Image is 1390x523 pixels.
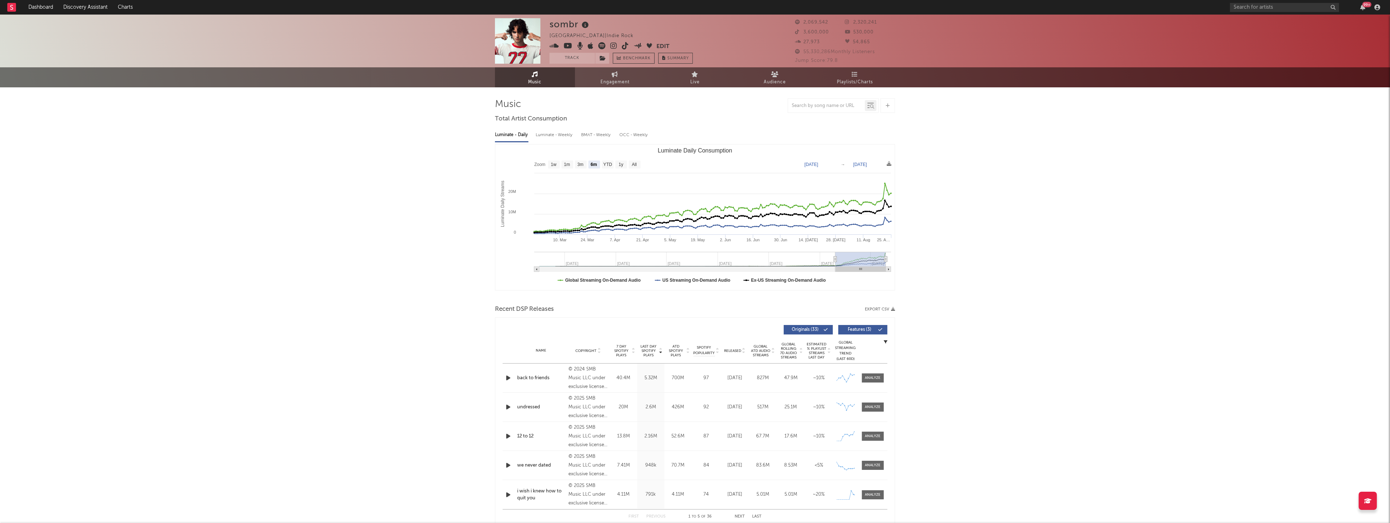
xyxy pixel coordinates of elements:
text: Ex-US Streaming On-Demand Audio [751,278,826,283]
button: Summary [658,53,693,64]
a: Music [495,67,575,87]
span: Released [724,349,741,353]
text: 1m [564,162,570,167]
button: Originals(33) [784,325,833,334]
span: Spotify Popularity [694,345,715,356]
div: sombr [550,18,591,30]
span: 3,600,000 [795,30,829,35]
div: ~ 10 % [807,404,831,411]
div: 1 5 36 [680,512,720,521]
text: 21. Apr [636,238,649,242]
button: Edit [657,42,670,51]
div: 87 [694,433,719,440]
div: 700M [666,375,690,382]
span: Music [528,78,542,87]
div: [DATE] [723,404,747,411]
div: 20M [612,404,635,411]
div: 5.01M [779,491,803,498]
text: 10. Mar [553,238,567,242]
div: 4.11M [666,491,690,498]
div: 25.1M [779,404,803,411]
span: Last Day Spotify Plays [639,344,658,357]
button: Export CSV [865,307,895,312]
text: 2. Jun [720,238,731,242]
div: 8.53M [779,462,803,469]
span: Originals ( 33 ) [788,328,822,332]
span: 7 Day Spotify Plays [612,344,631,357]
text: 5. May [664,238,676,242]
a: we never dated [517,462,565,469]
span: Audience [764,78,786,87]
div: © 2025 SMB Music LLC under exclusive license to Warner Records Inc. [568,423,608,449]
span: 27,973 [795,40,820,44]
div: © 2025 SMB Music LLC under exclusive license to Warner Records Inc. [568,452,608,479]
div: 791k [639,491,663,498]
span: 2,320,241 [845,20,877,25]
div: © 2025 SMB Music LLC under exclusive license to Warner Records Inc. [568,482,608,508]
span: Live [690,78,700,87]
span: Engagement [600,78,630,87]
div: 7.41M [612,462,635,469]
div: 92 [694,404,719,411]
div: Name [517,348,565,353]
text: 25. A… [877,238,890,242]
div: Luminate - Daily [495,129,528,141]
text: 24. Mar [581,238,595,242]
div: 17.6M [779,433,803,440]
div: 4.11M [612,491,635,498]
div: 83.6M [751,462,775,469]
text: 6m [591,162,597,167]
div: 426M [666,404,690,411]
text: [DATE] [853,162,867,167]
span: of [701,515,706,518]
a: 12 to 12 [517,433,565,440]
text: [DATE] [804,162,818,167]
div: 40.4M [612,375,635,382]
button: Features(3) [838,325,887,334]
span: to [692,515,696,518]
text: 1y [619,162,623,167]
button: 99+ [1360,4,1365,10]
div: 84 [694,462,719,469]
text: 14. [DATE] [799,238,818,242]
div: [GEOGRAPHIC_DATA] | Indie Rock [550,32,642,40]
div: [DATE] [723,491,747,498]
div: 2.6M [639,404,663,411]
text: 7. Apr [610,238,620,242]
button: Previous [646,515,666,519]
span: Total Artist Consumption [495,115,567,123]
div: 74 [694,491,719,498]
div: 827M [751,375,775,382]
div: 517M [751,404,775,411]
span: Playlists/Charts [837,78,873,87]
text: 0 [514,230,516,234]
text: Global Streaming On-Demand Audio [565,278,641,283]
span: 2,069,542 [795,20,828,25]
span: 55,330,286 Monthly Listeners [795,49,875,54]
div: 67.7M [751,433,775,440]
span: Benchmark [623,54,651,63]
input: Search for artists [1230,3,1339,12]
div: i wish i knew how to quit you [517,488,565,502]
span: Global Rolling 7D Audio Streams [779,342,799,360]
text: 28. [DATE] [826,238,846,242]
div: 97 [694,375,719,382]
button: Next [735,515,745,519]
span: ATD Spotify Plays [666,344,686,357]
div: BMAT - Weekly [581,129,612,141]
span: Jump Score: 79.8 [795,58,838,63]
text: 19. May [691,238,705,242]
span: Summary [667,56,689,60]
span: Global ATD Audio Streams [751,344,771,357]
span: Features ( 3 ) [843,328,876,332]
text: YTD [603,162,612,167]
text: 3m [578,162,584,167]
div: 52.6M [666,433,690,440]
text: 10M [508,210,516,214]
div: 2.16M [639,433,663,440]
div: © 2024 SMB Music LLC under exclusive license to Warner Records Inc. [568,365,608,391]
button: Track [550,53,595,64]
text: Luminate Daily Streams [500,181,505,227]
span: Recent DSP Releases [495,305,554,314]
